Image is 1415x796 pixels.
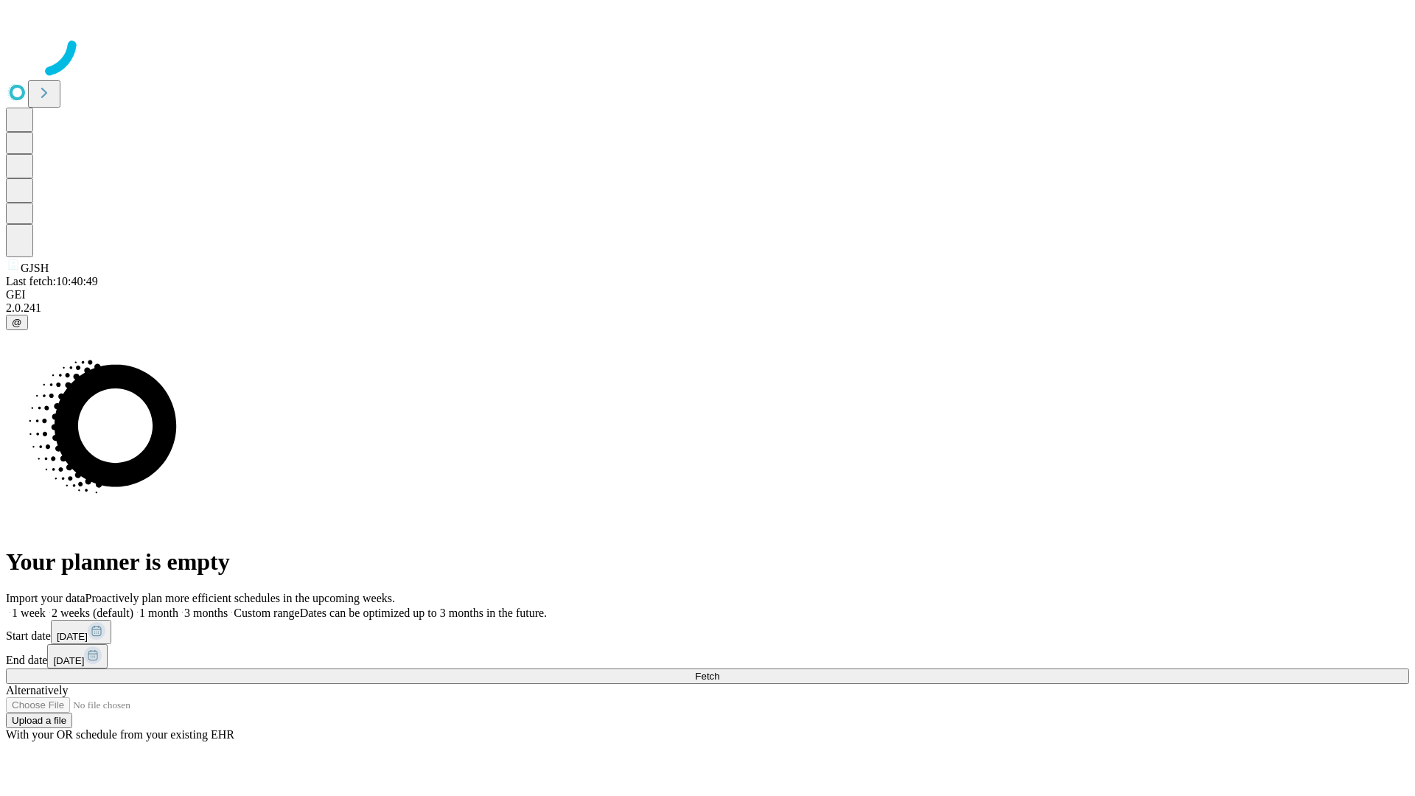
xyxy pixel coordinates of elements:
[6,592,85,604] span: Import your data
[6,620,1409,644] div: Start date
[695,671,719,682] span: Fetch
[6,301,1409,315] div: 2.0.241
[47,644,108,668] button: [DATE]
[6,548,1409,576] h1: Your planner is empty
[184,607,228,619] span: 3 months
[6,288,1409,301] div: GEI
[12,607,46,619] span: 1 week
[12,317,22,328] span: @
[52,607,133,619] span: 2 weeks (default)
[6,644,1409,668] div: End date
[234,607,299,619] span: Custom range
[53,655,84,666] span: [DATE]
[6,713,72,728] button: Upload a file
[139,607,178,619] span: 1 month
[6,275,98,287] span: Last fetch: 10:40:49
[6,728,234,741] span: With your OR schedule from your existing EHR
[300,607,547,619] span: Dates can be optimized up to 3 months in the future.
[51,620,111,644] button: [DATE]
[85,592,395,604] span: Proactively plan more efficient schedules in the upcoming weeks.
[6,668,1409,684] button: Fetch
[21,262,49,274] span: GJSH
[6,315,28,330] button: @
[57,631,88,642] span: [DATE]
[6,684,68,696] span: Alternatively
